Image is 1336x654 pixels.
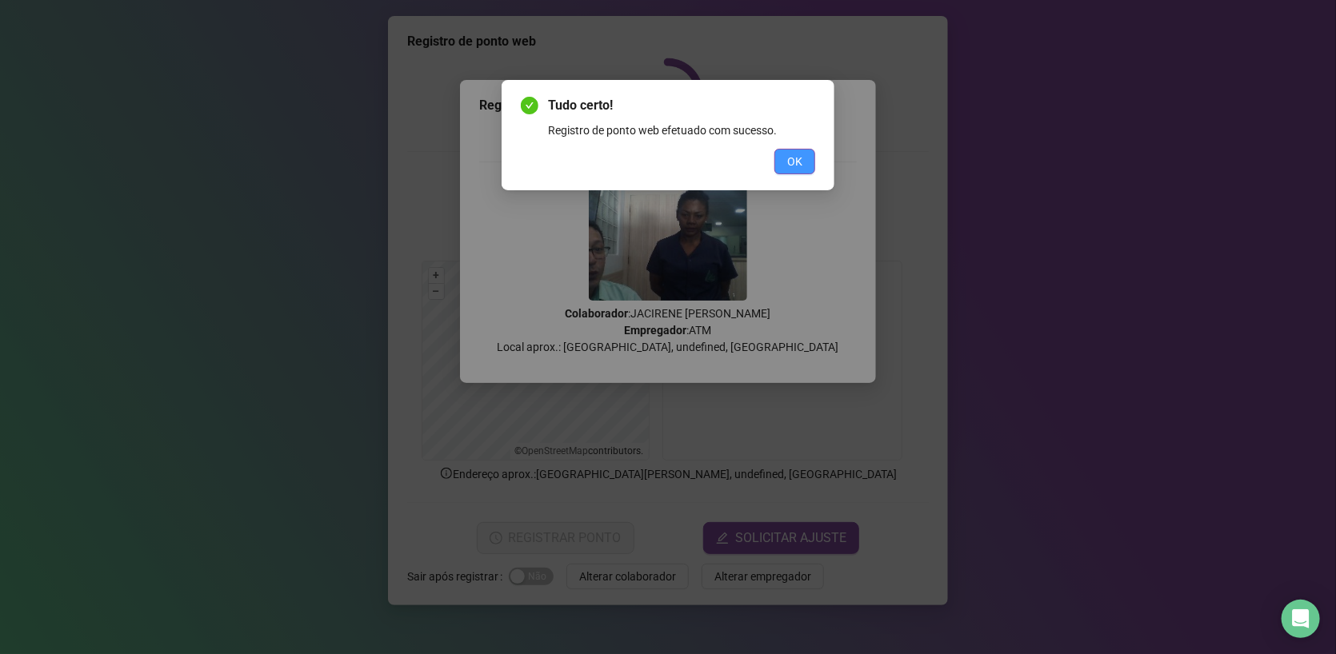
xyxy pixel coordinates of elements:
div: Registro de ponto web efetuado com sucesso. [548,122,815,139]
span: OK [787,153,802,170]
span: check-circle [521,97,538,114]
div: Open Intercom Messenger [1282,600,1320,638]
button: OK [774,149,815,174]
span: Tudo certo! [548,96,815,115]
